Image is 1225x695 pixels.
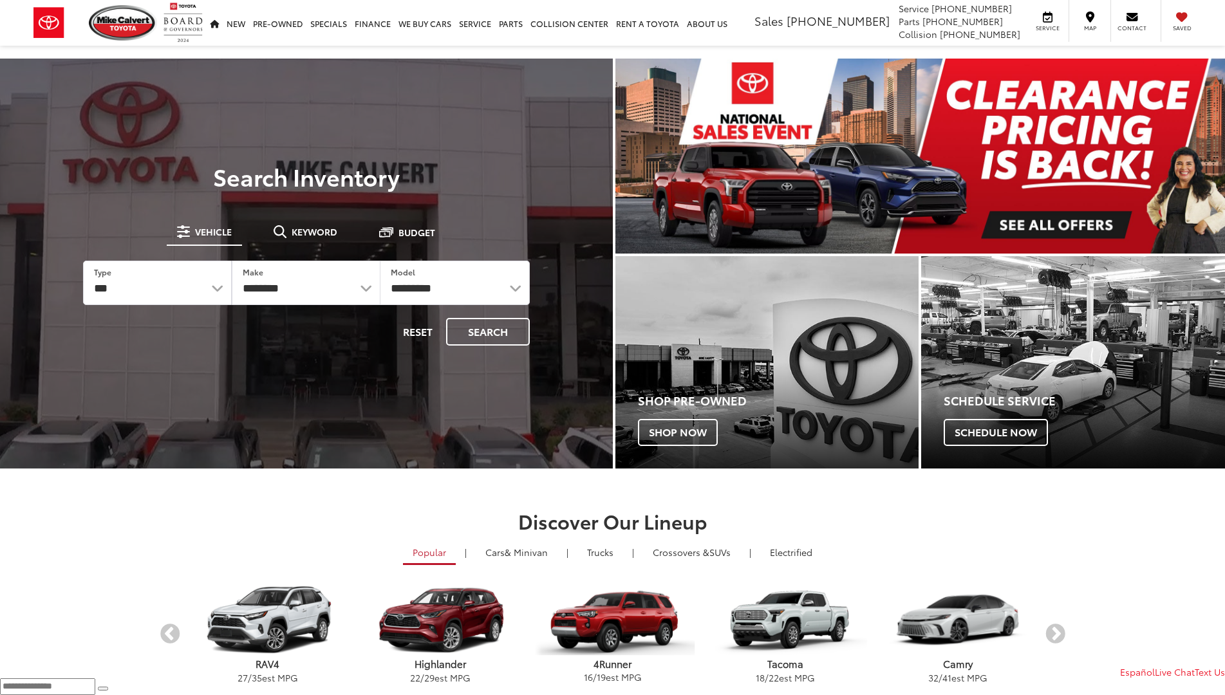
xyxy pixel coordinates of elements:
[756,671,765,684] span: 18
[629,546,637,559] li: |
[195,227,232,236] span: Vehicle
[159,510,1067,532] h2: Discover Our Lineup
[921,256,1225,468] div: Toyota
[446,318,530,346] button: Search
[54,163,559,189] h3: Search Inventory
[922,15,1003,28] span: [PHONE_NUMBER]
[703,586,867,655] img: Toyota Tacoma
[530,586,695,655] img: Toyota 4Runner
[1195,665,1225,678] a: Text Us
[577,541,623,563] a: Trucks
[615,256,919,468] div: Toyota
[638,394,919,407] h4: Shop Pre-Owned
[872,671,1044,684] p: / est MPG
[563,546,572,559] li: |
[875,586,1040,655] img: Toyota Camry
[185,586,350,655] img: Toyota RAV4
[899,2,929,15] span: Service
[292,227,337,236] span: Keyword
[699,671,872,684] p: / est MPG
[638,419,718,446] span: Shop Now
[505,546,548,559] span: & Minivan
[89,5,157,41] img: Mike Calvert Toyota
[392,318,444,346] button: Reset
[527,671,699,683] p: / est MPG
[597,671,606,683] span: 19
[238,671,248,684] span: 27
[760,541,822,563] a: Electrified
[1117,24,1146,32] span: Contact
[584,671,593,683] span: 16
[159,574,1067,694] aside: carousel
[476,541,557,563] a: Cars
[699,657,872,671] p: Tacoma
[899,28,937,41] span: Collision
[928,671,939,684] span: 32
[754,12,783,29] span: Sales
[944,419,1048,446] span: Schedule Now
[243,266,263,277] label: Make
[921,256,1225,468] a: Schedule Service Schedule Now
[391,266,415,277] label: Model
[252,671,262,684] span: 35
[358,586,522,655] img: Toyota Highlander
[410,671,420,684] span: 22
[98,687,108,690] button: Send
[769,671,779,684] span: 22
[424,671,435,684] span: 29
[1044,623,1067,645] button: Next
[398,228,435,237] span: Budget
[159,623,182,645] button: Previous
[403,541,456,565] a: Popular
[944,394,1225,407] h4: Schedule Service
[940,28,1020,41] span: [PHONE_NUMBER]
[1076,24,1104,32] span: Map
[615,256,919,468] a: Shop Pre-Owned Shop Now
[94,266,111,277] label: Type
[1120,665,1155,678] a: Español
[354,657,527,671] p: Highlander
[527,657,699,671] p: 4Runner
[872,657,1044,671] p: Camry
[643,541,740,563] a: SUVs
[462,546,470,559] li: |
[182,657,354,671] p: RAV4
[899,15,920,28] span: Parts
[942,671,951,684] span: 41
[746,546,754,559] li: |
[354,671,527,684] p: / est MPG
[1168,24,1196,32] span: Saved
[1155,665,1195,678] a: Live Chat
[182,671,354,684] p: / est MPG
[653,546,709,559] span: Crossovers &
[931,2,1012,15] span: [PHONE_NUMBER]
[1033,24,1062,32] span: Service
[787,12,890,29] span: [PHONE_NUMBER]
